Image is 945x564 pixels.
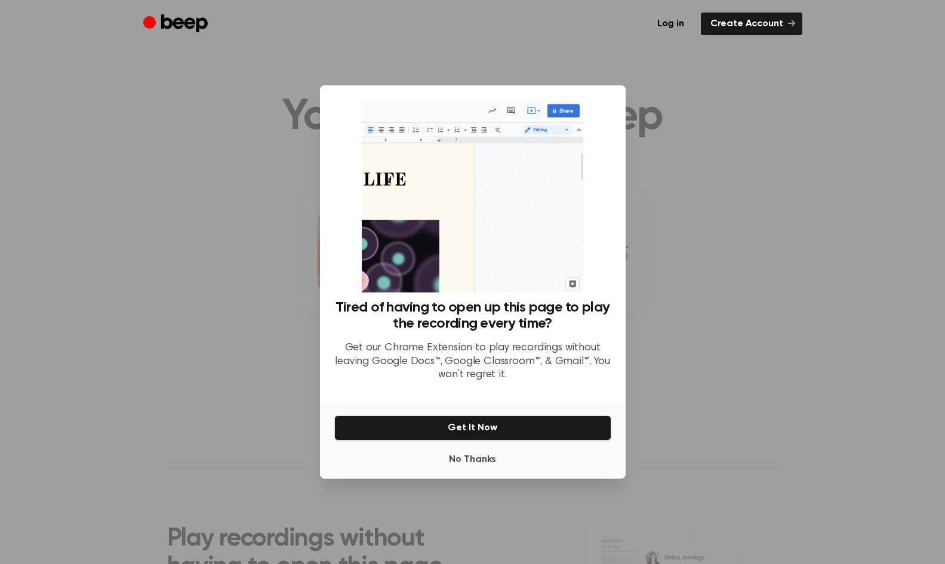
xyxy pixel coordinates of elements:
[334,300,611,332] h3: Tired of having to open up this page to play the recording every time?
[701,13,802,35] a: Create Account
[648,13,694,35] a: Log in
[334,448,611,471] button: No Thanks
[362,100,583,292] img: Beep extension in action
[334,341,611,382] p: Get our Chrome Extension to play recordings without leaving Google Docs™, Google Classroom™, & Gm...
[143,13,211,36] a: Beep
[334,415,611,440] button: Get It Now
